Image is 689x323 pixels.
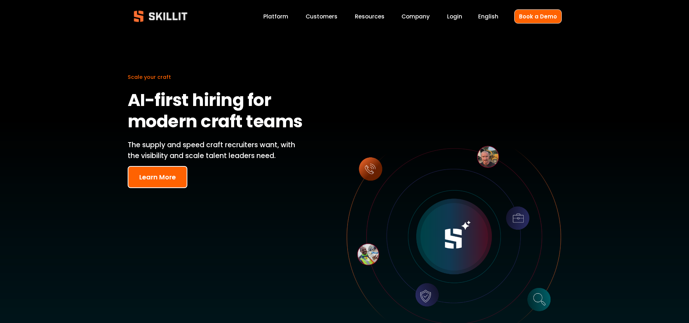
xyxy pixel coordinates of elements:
a: Book a Demo [514,9,562,24]
a: Customers [306,12,337,21]
img: Skillit [128,5,193,27]
a: Platform [263,12,288,21]
div: language picker [478,12,498,21]
span: Scale your craft [128,73,171,81]
p: The supply and speed craft recruiters want, with the visibility and scale talent leaders need. [128,140,306,162]
button: Learn More [128,166,187,188]
span: Resources [355,12,384,21]
span: English [478,12,498,21]
a: Company [401,12,430,21]
a: folder dropdown [355,12,384,21]
strong: AI-first hiring for modern craft teams [128,88,303,133]
a: Login [447,12,462,21]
